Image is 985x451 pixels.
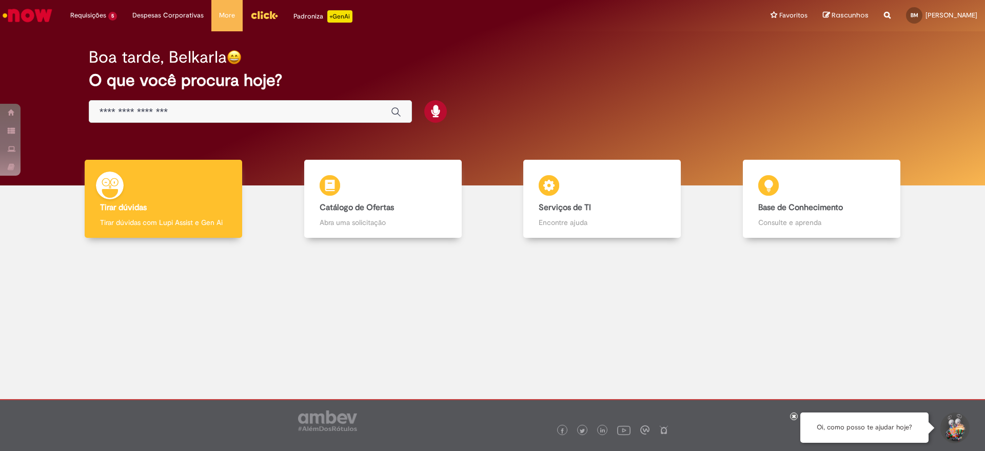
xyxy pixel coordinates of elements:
[293,10,352,23] div: Padroniza
[640,425,649,435] img: logo_footer_workplace.png
[100,202,147,213] b: Tirar dúvidas
[100,217,227,228] p: Tirar dúvidas com Lupi Assist e Gen Ai
[617,423,631,437] img: logo_footer_youtube.png
[54,160,273,238] a: Tirar dúvidas Tirar dúvidas com Lupi Assist e Gen Ai
[580,428,585,434] img: logo_footer_twitter.png
[758,217,885,228] p: Consulte e aprenda
[832,10,869,20] span: Rascunhos
[911,12,918,18] span: BM
[800,412,929,443] div: Oi, como posso te ajudar hoje?
[89,71,897,89] h2: O que você procura hoje?
[89,48,227,66] h2: Boa tarde, Belkarla
[659,425,668,435] img: logo_footer_naosei.png
[823,11,869,21] a: Rascunhos
[298,410,357,431] img: logo_footer_ambev_rotulo_gray.png
[227,50,242,65] img: happy-face.png
[70,10,106,21] span: Requisições
[758,202,843,213] b: Base de Conhecimento
[320,202,394,213] b: Catálogo de Ofertas
[779,10,807,21] span: Favoritos
[493,160,712,238] a: Serviços de TI Encontre ajuda
[600,428,605,434] img: logo_footer_linkedin.png
[539,217,665,228] p: Encontre ajuda
[712,160,932,238] a: Base de Conhecimento Consulte e aprenda
[327,10,352,23] p: +GenAi
[273,160,493,238] a: Catálogo de Ofertas Abra uma solicitação
[939,412,970,443] button: Iniciar Conversa de Suporte
[219,10,235,21] span: More
[108,12,117,21] span: 5
[250,7,278,23] img: click_logo_yellow_360x200.png
[320,217,446,228] p: Abra uma solicitação
[539,202,591,213] b: Serviços de TI
[560,428,565,434] img: logo_footer_facebook.png
[132,10,204,21] span: Despesas Corporativas
[1,5,54,26] img: ServiceNow
[925,11,977,20] span: [PERSON_NAME]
